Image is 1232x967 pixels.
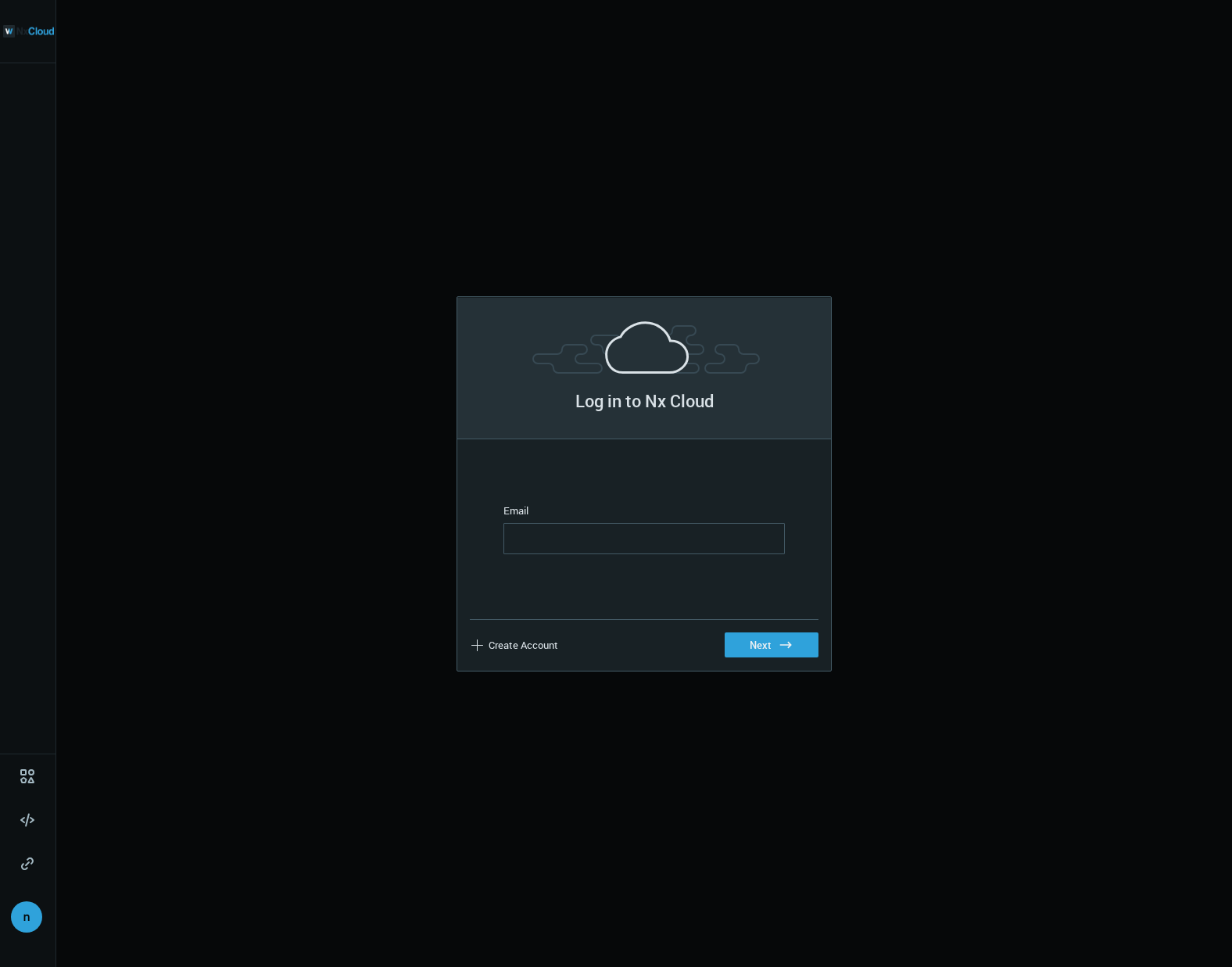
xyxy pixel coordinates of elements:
[414,632,502,657] button: Create Account
[3,9,54,53] img: logo.png
[447,504,729,517] label: Email
[429,638,502,651] span: Create Account
[11,901,42,933] div: n
[401,385,775,417] h3: Log in to Nx Cloud
[668,632,762,657] button: Next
